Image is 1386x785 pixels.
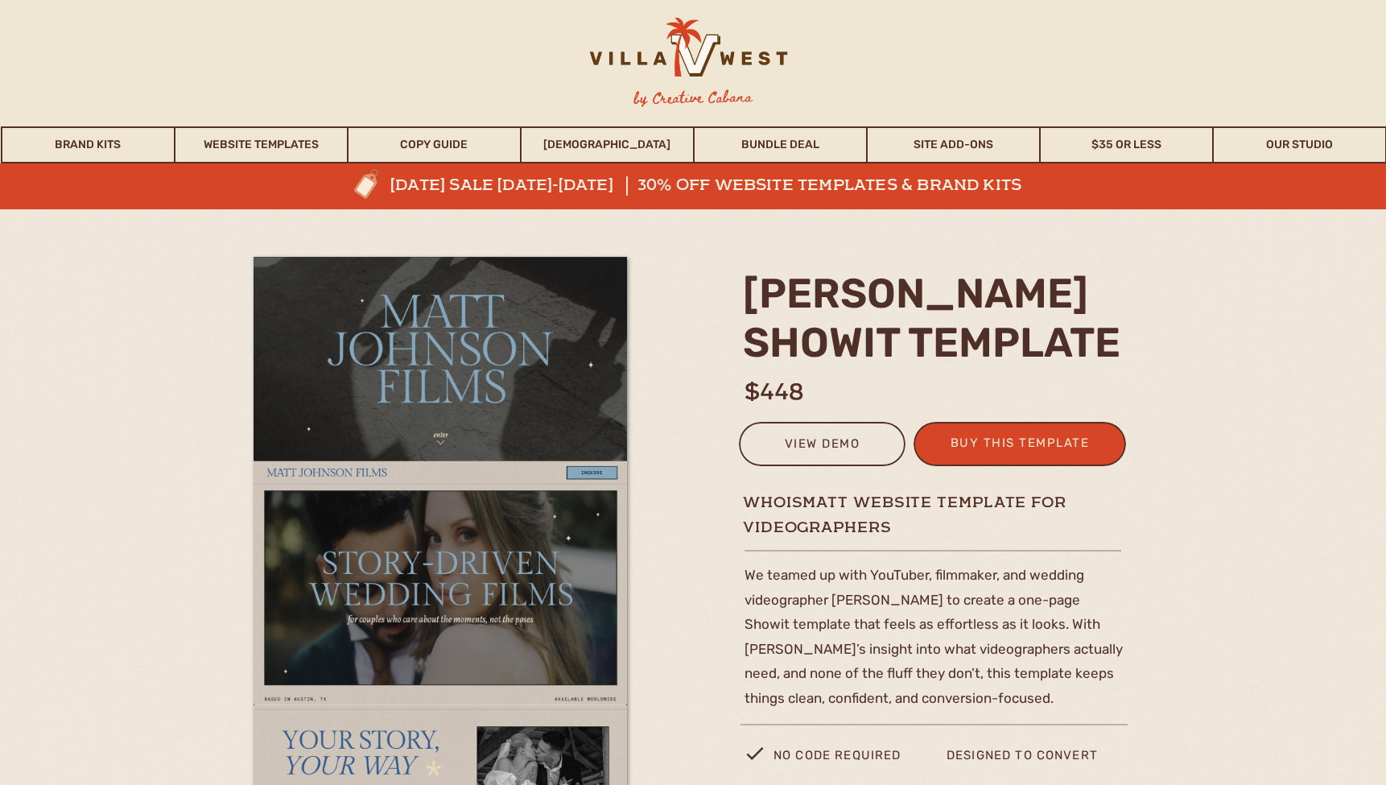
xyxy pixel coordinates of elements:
a: [DEMOGRAPHIC_DATA] [522,126,693,163]
a: Our Studio [1214,126,1385,163]
a: 30% off website templates & brand kits [637,176,1037,196]
a: [DATE] sale [DATE]-[DATE] [390,176,666,196]
p: designed to convert [947,745,1128,776]
a: Site Add-Ons [868,126,1039,163]
a: Bundle Deal [695,126,866,163]
h3: by Creative Cabana [621,86,766,110]
a: $35 or Less [1041,126,1212,163]
a: view demo [749,433,895,460]
p: no code required [773,745,919,776]
a: buy this template [941,432,1099,459]
p: We teamed up with YouTuber, filmmaker, and wedding videographer [PERSON_NAME] to create a one-pag... [745,563,1128,740]
h2: [PERSON_NAME] Showit template [743,269,1132,366]
h1: $448 [745,375,875,407]
h1: whoismatt website template for videographers [743,492,1185,512]
a: Brand Kits [2,126,174,163]
a: Website Templates [175,126,347,163]
a: Copy Guide [349,126,520,163]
